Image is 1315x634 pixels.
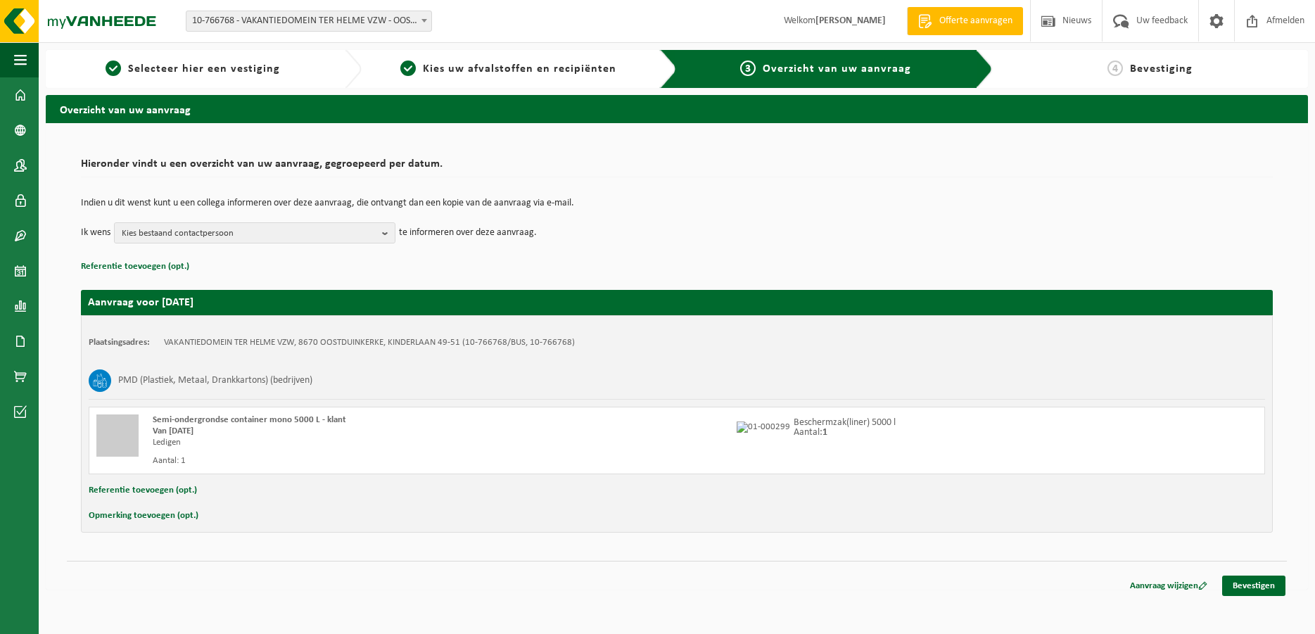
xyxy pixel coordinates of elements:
[114,222,395,243] button: Kies bestaand contactpersoon
[794,418,896,428] p: Beschermzak(liner) 5000 l
[89,507,198,525] button: Opmerking toevoegen (opt.)
[1222,576,1285,596] a: Bevestigen
[81,222,110,243] p: Ik wens
[106,61,121,76] span: 1
[153,455,733,467] div: Aantal: 1
[128,63,280,75] span: Selecteer hier een vestiging
[1119,576,1218,596] a: Aanvraag wijzigen
[423,63,616,75] span: Kies uw afvalstoffen en recipiënten
[369,61,649,77] a: 2Kies uw afvalstoffen en recipiënten
[936,14,1016,28] span: Offerte aanvragen
[46,95,1308,122] h2: Overzicht van uw aanvraag
[399,222,537,243] p: te informeren over deze aanvraag.
[153,426,193,436] strong: Van [DATE]
[118,369,312,392] h3: PMD (Plastiek, Metaal, Drankkartons) (bedrijven)
[907,7,1023,35] a: Offerte aanvragen
[88,297,193,308] strong: Aanvraag voor [DATE]
[53,61,333,77] a: 1Selecteer hier een vestiging
[794,428,896,438] p: Aantal:
[89,338,150,347] strong: Plaatsingsadres:
[122,223,376,244] span: Kies bestaand contactpersoon
[740,61,756,76] span: 3
[186,11,432,32] span: 10-766768 - VAKANTIEDOMEIN TER HELME VZW - OOSTDUINKERKE
[81,258,189,276] button: Referentie toevoegen (opt.)
[153,437,733,448] div: Ledigen
[81,198,1273,208] p: Indien u dit wenst kunt u een collega informeren over deze aanvraag, die ontvangt dan een kopie v...
[737,421,790,433] img: 01-000299
[1130,63,1193,75] span: Bevestiging
[164,337,575,348] td: VAKANTIEDOMEIN TER HELME VZW, 8670 OOSTDUINKERKE, KINDERLAAN 49-51 (10-766768/BUS, 10-766768)
[153,415,346,424] span: Semi-ondergrondse container mono 5000 L - klant
[815,15,886,26] strong: [PERSON_NAME]
[822,427,827,438] strong: 1
[89,481,197,500] button: Referentie toevoegen (opt.)
[1107,61,1123,76] span: 4
[763,63,911,75] span: Overzicht van uw aanvraag
[81,158,1273,177] h2: Hieronder vindt u een overzicht van uw aanvraag, gegroepeerd per datum.
[186,11,431,31] span: 10-766768 - VAKANTIEDOMEIN TER HELME VZW - OOSTDUINKERKE
[400,61,416,76] span: 2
